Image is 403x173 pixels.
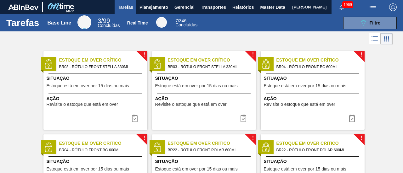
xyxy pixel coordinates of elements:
[332,3,352,12] button: Notificações
[47,167,129,171] span: Estoque está em over por 15 dias ou mais
[174,3,195,11] span: Gerencial
[168,140,256,147] span: Estoque em Over Crítico
[47,75,146,82] span: Situação
[155,95,254,102] span: Ação
[175,18,178,23] span: 7
[59,147,142,154] span: BR04 - RÓTULO FRONT BC 600ML
[47,95,146,102] span: Ação
[264,167,346,171] span: Estoque está em over por 15 dias ou mais
[261,59,270,69] img: status
[264,84,346,88] span: Estoque está em over por 15 dias ou mais
[168,63,251,70] span: BR03 - RÓTULO FRONT STELLA 330ML
[47,158,146,165] span: Situação
[77,15,91,29] div: Base Line
[175,22,197,27] span: Concluídas
[44,143,53,152] img: status
[155,167,238,171] span: Estoque está em over por 15 dias ou mais
[127,112,142,125] div: Completar tarefa: 30279167
[370,20,381,25] span: Filtro
[143,52,145,57] span: !
[98,18,120,28] div: Base Line
[155,84,238,88] span: Estoque está em over por 15 dias ou mais
[48,20,71,26] div: Base Line
[168,147,251,154] span: BR22 - RÓTULO FRONT POLAR 600ML
[342,1,353,8] span: 1969
[252,52,254,57] span: !
[348,115,356,122] img: icon-task complete
[155,102,227,107] span: Revisite o estoque que está em over
[6,19,39,26] h1: Tarefas
[389,3,397,11] img: Logout
[131,115,139,122] img: icon-task complete
[360,136,362,140] span: !
[8,4,38,10] img: TNhmsLtSVTkK8tSr43FrP2fwEKptu5GPRR3wAAAABJRU5ErkJggg==
[143,136,145,140] span: !
[175,18,186,23] span: / 346
[369,33,381,45] div: Visão em Lista
[152,143,162,152] img: status
[276,147,360,154] span: BR22 - RÓTULO FRONT POLAR 600ML
[127,20,148,25] div: Real Time
[152,59,162,69] img: status
[264,102,335,107] span: Revisite o estoque que está em over
[175,19,197,27] div: Real Time
[264,75,363,82] span: Situação
[381,33,393,45] div: Visão em Cards
[240,115,247,122] img: icon-task complete
[59,57,147,63] span: Estoque em Over Crítico
[201,3,226,11] span: Transportes
[369,3,377,11] img: userActions
[47,84,129,88] span: Estoque está em over por 15 dias ou mais
[47,102,118,107] span: Revisite o estoque que está em over
[156,17,167,28] div: Real Time
[360,52,362,57] span: !
[261,143,270,152] img: status
[344,112,360,125] div: Completar tarefa: 30279168
[139,3,168,11] span: Planejamento
[155,75,254,82] span: Situação
[236,112,251,125] button: icon-task complete
[127,112,142,125] button: icon-task complete
[236,112,251,125] div: Completar tarefa: 30279167
[276,63,360,70] span: BR04 - RÓTULO FRONT BC 600ML
[232,3,254,11] span: Relatórios
[276,57,365,63] span: Estoque em Over Crítico
[260,3,285,11] span: Master Data
[59,140,147,147] span: Estoque em Over Crítico
[344,112,360,125] button: icon-task complete
[118,3,133,11] span: Tarefas
[264,158,363,165] span: Situação
[264,95,363,102] span: Ação
[343,17,397,29] button: Filtro
[98,17,101,24] span: 3
[276,140,365,147] span: Estoque em Over Crítico
[252,136,254,140] span: !
[98,17,110,24] span: / 99
[98,23,120,28] span: Concluídas
[44,59,53,69] img: status
[155,158,254,165] span: Situação
[59,63,142,70] span: BR03 - RÓTULO FRONT STELLA 330ML
[168,57,256,63] span: Estoque em Over Crítico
